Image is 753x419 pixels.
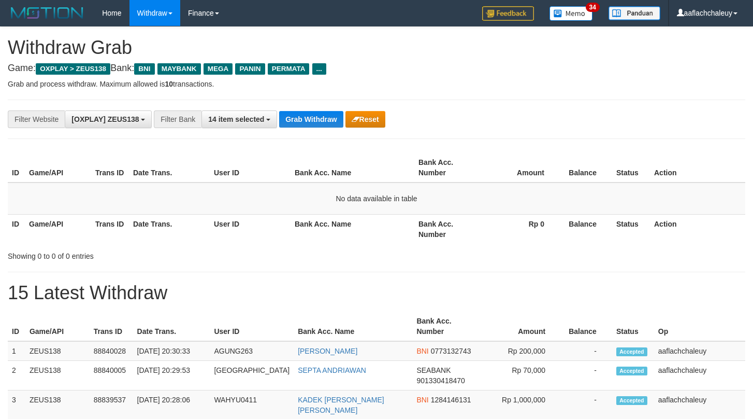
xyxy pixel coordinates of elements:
[298,366,366,374] a: SEPTA ANDRIAWAN
[412,312,485,341] th: Bank Acc. Number
[25,153,91,183] th: Game/API
[586,3,600,12] span: 34
[133,341,210,361] td: [DATE] 20:30:33
[8,312,25,341] th: ID
[36,63,110,75] span: OXPLAY > ZEUS138
[298,396,384,414] a: KADEK [PERSON_NAME] [PERSON_NAME]
[165,80,173,88] strong: 10
[612,214,650,244] th: Status
[25,312,90,341] th: Game/API
[312,63,326,75] span: ...
[431,396,471,404] span: Copy 1284146131 to clipboard
[560,214,612,244] th: Balance
[90,341,133,361] td: 88840028
[416,366,451,374] span: SEABANK
[91,153,129,183] th: Trans ID
[8,79,745,89] p: Grab and process withdraw. Maximum allowed is transactions.
[431,347,471,355] span: Copy 0773132743 to clipboard
[416,376,465,385] span: Copy 901330418470 to clipboard
[414,153,481,183] th: Bank Acc. Number
[482,6,534,21] img: Feedback.jpg
[8,341,25,361] td: 1
[210,361,294,390] td: [GEOGRAPHIC_DATA]
[133,312,210,341] th: Date Trans.
[129,214,210,244] th: Date Trans.
[485,361,561,390] td: Rp 70,000
[609,6,660,20] img: panduan.png
[345,111,385,128] button: Reset
[612,312,654,341] th: Status
[8,361,25,390] td: 2
[91,214,129,244] th: Trans ID
[154,110,201,128] div: Filter Bank
[134,63,154,75] span: BNI
[485,312,561,341] th: Amount
[650,153,745,183] th: Action
[210,312,294,341] th: User ID
[279,111,343,128] button: Grab Withdraw
[235,63,265,75] span: PANIN
[25,341,90,361] td: ZEUS138
[616,347,647,356] span: Accepted
[616,396,647,405] span: Accepted
[291,214,414,244] th: Bank Acc. Name
[8,214,25,244] th: ID
[294,312,412,341] th: Bank Acc. Name
[549,6,593,21] img: Button%20Memo.svg
[25,214,91,244] th: Game/API
[210,214,291,244] th: User ID
[268,63,310,75] span: PERMATA
[416,347,428,355] span: BNI
[8,247,306,261] div: Showing 0 to 0 of 0 entries
[157,63,201,75] span: MAYBANK
[612,153,650,183] th: Status
[8,153,25,183] th: ID
[291,153,414,183] th: Bank Acc. Name
[654,341,745,361] td: aaflachchaleuy
[485,341,561,361] td: Rp 200,000
[65,110,152,128] button: [OXPLAY] ZEUS138
[650,214,745,244] th: Action
[90,312,133,341] th: Trans ID
[8,37,745,58] h1: Withdraw Grab
[654,312,745,341] th: Op
[25,361,90,390] td: ZEUS138
[210,341,294,361] td: AGUNG263
[561,312,612,341] th: Balance
[129,153,210,183] th: Date Trans.
[210,153,291,183] th: User ID
[561,361,612,390] td: -
[8,110,65,128] div: Filter Website
[71,115,139,123] span: [OXPLAY] ZEUS138
[8,183,745,215] td: No data available in table
[414,214,481,244] th: Bank Acc. Number
[90,361,133,390] td: 88840005
[561,341,612,361] td: -
[616,367,647,375] span: Accepted
[560,153,612,183] th: Balance
[8,283,745,303] h1: 15 Latest Withdraw
[298,347,357,355] a: [PERSON_NAME]
[201,110,277,128] button: 14 item selected
[208,115,264,123] span: 14 item selected
[204,63,233,75] span: MEGA
[133,361,210,390] td: [DATE] 20:29:53
[481,214,560,244] th: Rp 0
[8,5,86,21] img: MOTION_logo.png
[416,396,428,404] span: BNI
[481,153,560,183] th: Amount
[654,361,745,390] td: aaflachchaleuy
[8,63,745,74] h4: Game: Bank:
